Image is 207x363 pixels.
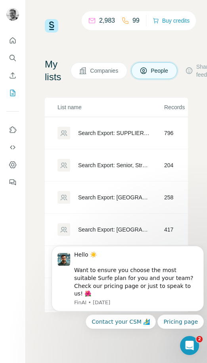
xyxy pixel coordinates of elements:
[45,58,61,83] h4: My lists
[90,67,119,75] span: Companies
[6,51,19,65] button: Search
[180,336,199,355] iframe: Intercom live chat
[99,16,115,25] p: 2,983
[6,158,19,172] button: Dashboard
[132,16,140,25] p: 99
[153,15,190,26] button: Buy credits
[6,68,19,83] button: Enrich CSV
[78,193,151,201] div: Search Export: [GEOGRAPHIC_DATA], Food and Beverage Services, Food and Beverage Manufacturing, Ho...
[45,19,58,33] img: Surfe Logo
[6,140,19,154] button: Use Surfe API
[48,244,207,359] iframe: Intercom notifications message
[6,33,19,48] button: Quick start
[6,8,19,21] img: Avatar
[196,336,203,342] span: 2
[78,129,151,137] div: Search Export: SUPPLIER PERSONA, WOC 2025 - [DATE] 10:14
[151,67,169,75] span: People
[6,175,19,189] button: Feedback
[57,103,163,111] p: List name
[78,226,151,234] div: Search Export: [GEOGRAPHIC_DATA], [DEMOGRAPHIC_DATA] Operators from Eurotrip for Surfe - [DATE] 0...
[6,123,19,137] button: Use Surfe on LinkedIn
[6,86,19,100] button: My lists
[78,161,151,169] div: Search Export: Senior, Strategic, Experienced Manager, Director, Vice President, CXO, Owner / Par...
